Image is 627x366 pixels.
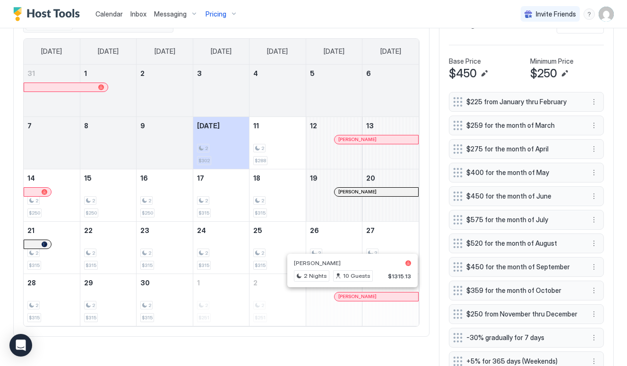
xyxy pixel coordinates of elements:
[338,136,377,142] span: [PERSON_NAME]
[588,308,600,320] div: menu
[306,169,362,187] a: September 19, 2025
[255,210,266,216] span: $315
[362,169,419,221] td: September 20, 2025
[253,226,262,234] span: 25
[148,302,151,308] span: 2
[198,262,209,268] span: $315
[27,226,34,234] span: 21
[249,65,305,82] a: September 4, 2025
[24,65,80,82] a: August 31, 2025
[338,293,377,299] span: [PERSON_NAME]
[88,39,128,64] a: Monday
[267,47,288,56] span: [DATE]
[9,334,32,357] div: Open Intercom Messenger
[80,65,136,82] a: September 1, 2025
[588,332,600,343] div: menu
[466,357,579,366] span: +5% for 365 days (Weekends)
[253,279,258,287] span: 2
[366,226,375,234] span: 27
[261,198,264,204] span: 2
[588,238,600,249] button: More options
[193,169,249,221] td: September 17, 2025
[253,122,259,130] span: 11
[306,169,362,221] td: September 19, 2025
[588,191,600,202] div: menu
[362,65,419,82] a: September 6, 2025
[588,143,600,155] button: More options
[306,65,362,82] a: September 5, 2025
[80,116,136,169] td: September 8, 2025
[306,222,362,239] a: September 26, 2025
[142,210,153,216] span: $250
[86,210,97,216] span: $250
[41,47,62,56] span: [DATE]
[154,10,187,18] span: Messaging
[249,117,305,134] a: September 11, 2025
[338,189,414,195] div: [PERSON_NAME]
[588,191,600,202] button: More options
[306,274,362,326] td: October 3, 2025
[249,116,306,169] td: September 11, 2025
[137,169,192,187] a: September 16, 2025
[466,98,579,106] span: $225 from January thru February
[92,198,95,204] span: 2
[155,47,175,56] span: [DATE]
[584,8,595,20] div: menu
[466,263,579,271] span: $450 for the month of September
[86,315,96,321] span: $315
[95,9,123,19] a: Calendar
[318,250,321,256] span: 2
[137,169,193,221] td: September 16, 2025
[140,174,148,182] span: 16
[137,65,192,82] a: September 2, 2025
[536,10,576,18] span: Invite Friends
[24,116,80,169] td: September 7, 2025
[374,250,377,256] span: 2
[205,250,208,256] span: 2
[466,216,579,224] span: $575 for the month of July
[193,222,249,239] a: September 24, 2025
[130,10,146,18] span: Inbox
[84,174,92,182] span: 15
[197,122,220,130] span: [DATE]
[466,145,579,153] span: $275 for the month of April
[193,65,249,117] td: September 3, 2025
[80,169,136,221] td: September 15, 2025
[380,47,401,56] span: [DATE]
[588,285,600,296] button: More options
[24,169,80,187] a: September 14, 2025
[193,274,249,291] a: October 1, 2025
[24,274,80,326] td: September 28, 2025
[588,308,600,320] button: More options
[255,262,266,268] span: $315
[362,116,419,169] td: September 13, 2025
[197,69,202,77] span: 3
[84,122,88,130] span: 8
[27,122,32,130] span: 7
[249,65,306,117] td: September 4, 2025
[80,169,136,187] a: September 15, 2025
[310,174,318,182] span: 19
[197,279,200,287] span: 1
[588,120,600,131] div: menu
[338,136,414,142] div: [PERSON_NAME]
[95,10,123,18] span: Calendar
[449,57,481,66] span: Base Price
[193,169,249,187] a: September 17, 2025
[362,221,419,274] td: September 27, 2025
[306,221,362,274] td: September 26, 2025
[366,174,375,182] span: 20
[338,189,377,195] span: [PERSON_NAME]
[140,69,145,77] span: 2
[197,174,204,182] span: 17
[193,221,249,274] td: September 24, 2025
[145,39,185,64] a: Tuesday
[362,65,419,117] td: September 6, 2025
[193,65,249,82] a: September 3, 2025
[253,174,260,182] span: 18
[466,310,579,318] span: $250 from November thru December
[27,279,36,287] span: 28
[80,274,136,291] a: September 29, 2025
[35,302,38,308] span: 2
[198,158,210,164] span: $302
